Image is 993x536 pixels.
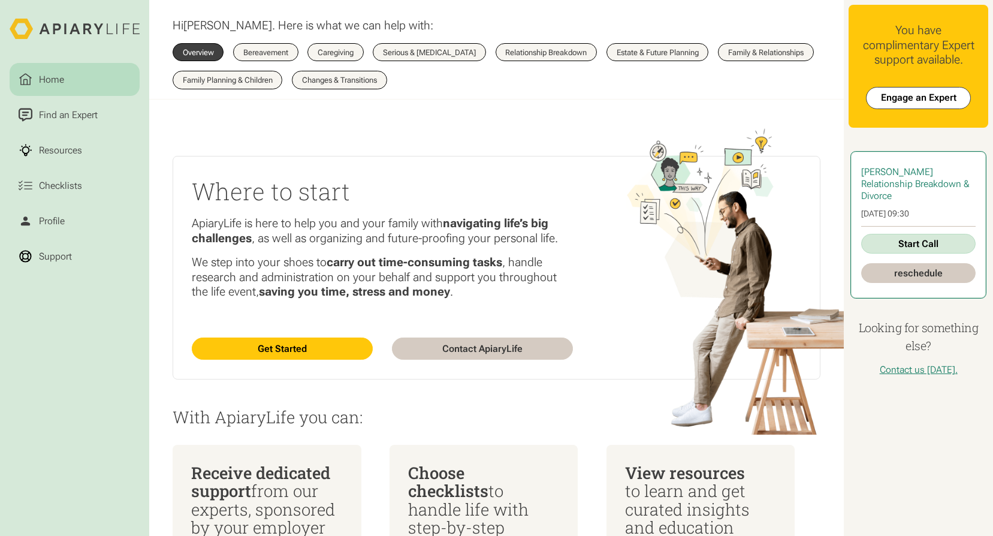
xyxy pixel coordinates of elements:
div: Caregiving [318,49,354,56]
div: Relationship Breakdown [505,49,587,56]
a: Bereavement [233,43,298,62]
div: Bereavement [243,49,288,56]
a: Support [10,240,140,273]
a: Engage an Expert [866,87,971,109]
div: to learn and get curated insights and education [625,463,776,536]
a: Estate & Future Planning [606,43,708,62]
div: from our experts, sponsored by your employer [191,463,342,536]
a: Home [10,63,140,96]
strong: carry out time-consuming tasks [327,255,502,269]
a: Contact ApiaryLife [392,338,573,360]
a: Caregiving [307,43,363,62]
a: Serious & [MEDICAL_DATA] [373,43,485,62]
div: Changes & Transitions [302,76,377,84]
a: Resources [10,134,140,167]
a: Find an Expert [10,98,140,131]
span: Choose checklists [408,462,488,501]
a: Overview [173,43,224,62]
span: View resources [625,462,745,483]
div: [DATE] 09:30 [861,209,976,219]
a: Family & Relationships [718,43,813,62]
div: Checklists [37,179,84,193]
a: Profile [10,204,140,237]
div: Family & Relationships [728,49,804,56]
div: Support [37,249,74,264]
div: Find an Expert [37,108,100,122]
a: Get Started [192,338,373,360]
p: Hi . Here is what we can help with: [173,19,433,34]
div: Home [37,73,67,87]
div: Family Planning & Children [183,76,273,84]
span: Receive dedicated support [191,462,330,501]
p: With ApiaryLife you can: [173,408,820,426]
div: Estate & Future Planning [617,49,699,56]
a: Contact us [DATE]. [880,364,958,375]
h4: Looking for something else? [849,319,988,354]
span: [PERSON_NAME] [183,19,272,32]
p: We step into your shoes to , handle research and administration on your behalf and support you th... [192,255,573,300]
a: Changes & Transitions [292,71,387,89]
p: ApiaryLife is here to help you and your family with , as well as organizing and future-proofing y... [192,216,573,246]
a: Relationship Breakdown [496,43,597,62]
div: Profile [37,214,67,228]
a: Checklists [10,169,140,202]
div: Serious & [MEDICAL_DATA] [383,49,476,56]
span: Relationship Breakdown & Divorce [861,178,970,201]
div: You have complimentary Expert support available. [858,23,979,68]
a: Family Planning & Children [173,71,282,89]
div: Resources [37,143,84,158]
strong: navigating life’s big challenges [192,216,548,245]
h2: Where to start [192,176,573,207]
span: [PERSON_NAME] [861,166,933,177]
a: Start Call [861,234,976,254]
strong: saving you time, stress and money [259,285,450,299]
a: reschedule [861,263,976,283]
